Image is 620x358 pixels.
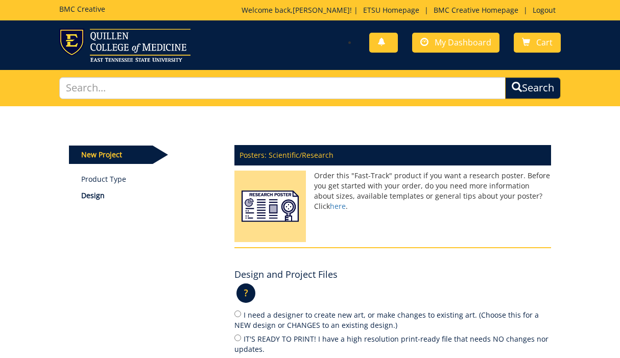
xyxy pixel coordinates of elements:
a: ETSU Homepage [358,5,424,15]
p: Posters: Scientific/Research [234,145,551,165]
a: Logout [528,5,561,15]
p: Design [81,190,220,201]
a: BMC Creative Homepage [428,5,523,15]
a: [PERSON_NAME] [293,5,350,15]
span: Cart [536,37,553,48]
input: IT'S READY TO PRINT! I have a high resolution print-ready file that needs NO changes nor updates. [234,335,241,341]
p: Order this "Fast-Track" product if you want a research poster. Before you get started with your o... [234,171,551,211]
h5: BMC Creative [59,5,105,13]
a: here [330,201,346,211]
button: Search [505,77,561,99]
label: IT'S READY TO PRINT! I have a high resolution print-ready file that needs NO changes nor updates. [234,333,551,354]
p: New Project [69,146,153,164]
input: I need a designer to create new art, or make changes to existing art. (Choose this for a NEW desi... [234,311,241,317]
a: Cart [514,33,561,53]
p: ? [236,283,255,303]
img: ETSU logo [59,29,190,62]
a: My Dashboard [412,33,499,53]
span: My Dashboard [435,37,491,48]
a: Product Type [81,174,220,184]
h4: Design and Project Files [234,270,338,280]
p: Welcome back, ! | | | [242,5,561,15]
label: I need a designer to create new art, or make changes to existing art. (Choose this for a NEW desi... [234,309,551,330]
input: Search... [59,77,506,99]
